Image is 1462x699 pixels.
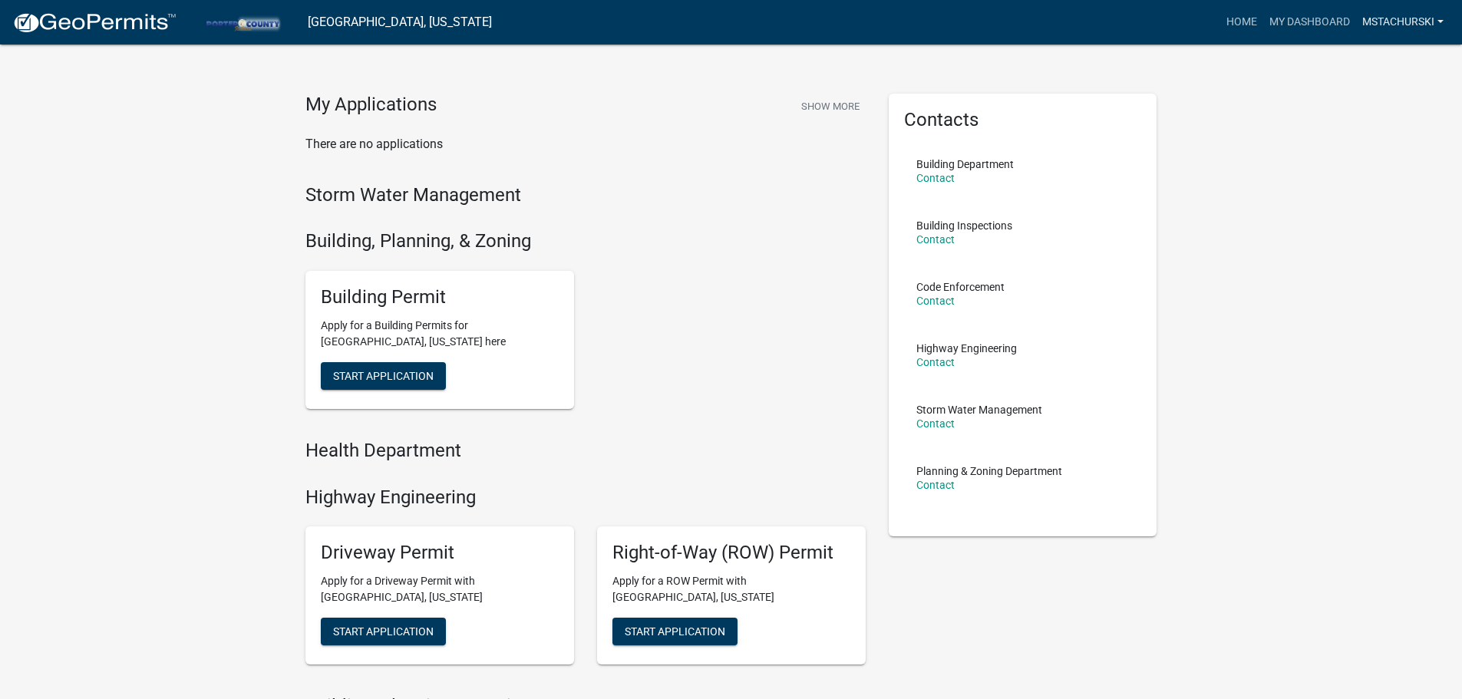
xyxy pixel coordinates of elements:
[904,109,1142,131] h5: Contacts
[321,362,446,390] button: Start Application
[916,233,955,246] a: Contact
[189,12,295,32] img: Porter County, Indiana
[612,618,738,645] button: Start Application
[916,343,1017,354] p: Highway Engineering
[1263,8,1356,37] a: My Dashboard
[916,417,955,430] a: Contact
[321,573,559,605] p: Apply for a Driveway Permit with [GEOGRAPHIC_DATA], [US_STATE]
[308,9,492,35] a: [GEOGRAPHIC_DATA], [US_STATE]
[305,184,866,206] h4: Storm Water Management
[916,404,1042,415] p: Storm Water Management
[1220,8,1263,37] a: Home
[305,440,866,462] h4: Health Department
[916,295,955,307] a: Contact
[612,573,850,605] p: Apply for a ROW Permit with [GEOGRAPHIC_DATA], [US_STATE]
[625,625,725,638] span: Start Application
[305,486,866,509] h4: Highway Engineering
[916,356,955,368] a: Contact
[916,172,955,184] a: Contact
[305,94,437,117] h4: My Applications
[916,479,955,491] a: Contact
[1356,8,1450,37] a: mstachurski
[333,369,434,381] span: Start Application
[612,542,850,564] h5: Right-of-Way (ROW) Permit
[916,159,1014,170] p: Building Department
[795,94,866,119] button: Show More
[321,318,559,350] p: Apply for a Building Permits for [GEOGRAPHIC_DATA], [US_STATE] here
[305,135,866,153] p: There are no applications
[916,220,1012,231] p: Building Inspections
[321,542,559,564] h5: Driveway Permit
[321,618,446,645] button: Start Application
[916,466,1062,476] p: Planning & Zoning Department
[305,230,866,252] h4: Building, Planning, & Zoning
[321,286,559,308] h5: Building Permit
[916,282,1005,292] p: Code Enforcement
[333,625,434,638] span: Start Application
